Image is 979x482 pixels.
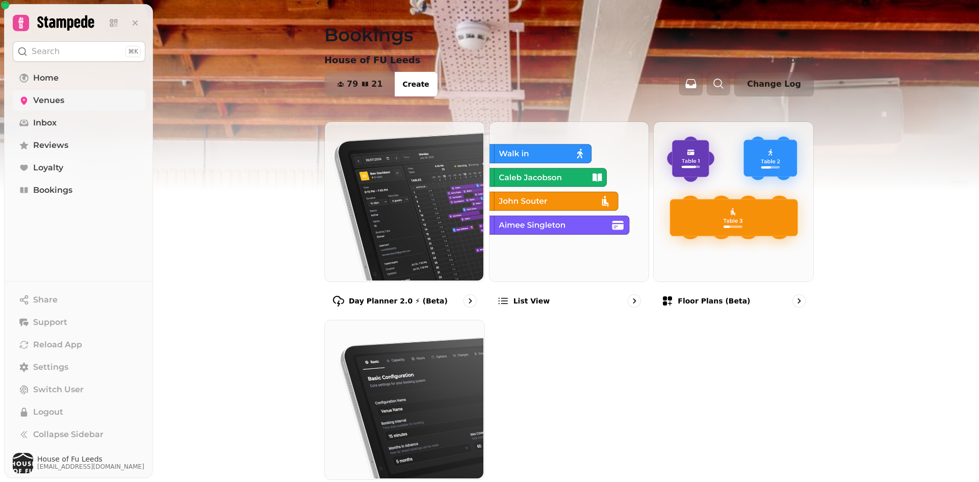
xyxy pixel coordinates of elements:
[33,139,68,151] span: Reviews
[347,80,358,88] span: 79
[403,81,429,88] span: Create
[13,68,145,88] a: Home
[653,121,814,316] a: Floor Plans (beta)Floor Plans (beta)
[465,296,475,306] svg: go to
[747,80,801,88] span: Change Log
[33,316,67,328] span: Support
[33,339,82,351] span: Reload App
[13,424,145,445] button: Collapse Sidebar
[33,162,63,174] span: Loyalty
[513,296,550,306] p: List view
[33,384,84,396] span: Switch User
[13,290,145,310] button: Share
[37,455,144,463] span: House of Fu Leeds
[324,121,485,316] a: Day Planner 2.0 ⚡ (Beta)Day Planner 2.0 ⚡ (Beta)
[13,312,145,333] button: Support
[33,72,59,84] span: Home
[13,90,145,111] a: Venues
[13,113,145,133] a: Inbox
[13,41,145,62] button: Search⌘K
[13,453,33,473] img: User avatar
[395,72,437,96] button: Create
[371,80,382,88] span: 21
[13,335,145,355] button: Reload App
[33,406,63,418] span: Logout
[13,135,145,156] a: Reviews
[488,121,648,281] img: List view
[33,294,58,306] span: Share
[794,296,804,306] svg: go to
[33,117,57,129] span: Inbox
[13,357,145,377] a: Settings
[324,319,483,479] img: Configuration
[13,180,145,200] a: Bookings
[787,55,814,65] p: [DATE]
[13,379,145,400] button: Switch User
[324,53,421,67] p: House of FU Leeds
[489,121,650,316] a: List viewList view
[33,361,68,373] span: Settings
[13,402,145,422] button: Logout
[678,296,750,306] p: Floor Plans (beta)
[125,46,141,57] div: ⌘K
[37,463,144,471] span: [EMAIL_ADDRESS][DOMAIN_NAME]
[32,45,60,58] p: Search
[325,72,395,96] button: 7921
[13,158,145,178] a: Loyalty
[33,428,104,441] span: Collapse Sidebar
[653,121,812,281] img: Floor Plans (beta)
[349,296,448,306] p: Day Planner 2.0 ⚡ (Beta)
[13,453,145,473] button: User avatarHouse of Fu Leeds[EMAIL_ADDRESS][DOMAIN_NAME]
[33,184,72,196] span: Bookings
[734,72,814,96] button: Change Log
[33,94,64,107] span: Venues
[324,121,483,281] img: Day Planner 2.0 ⚡ (Beta)
[629,296,639,306] svg: go to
